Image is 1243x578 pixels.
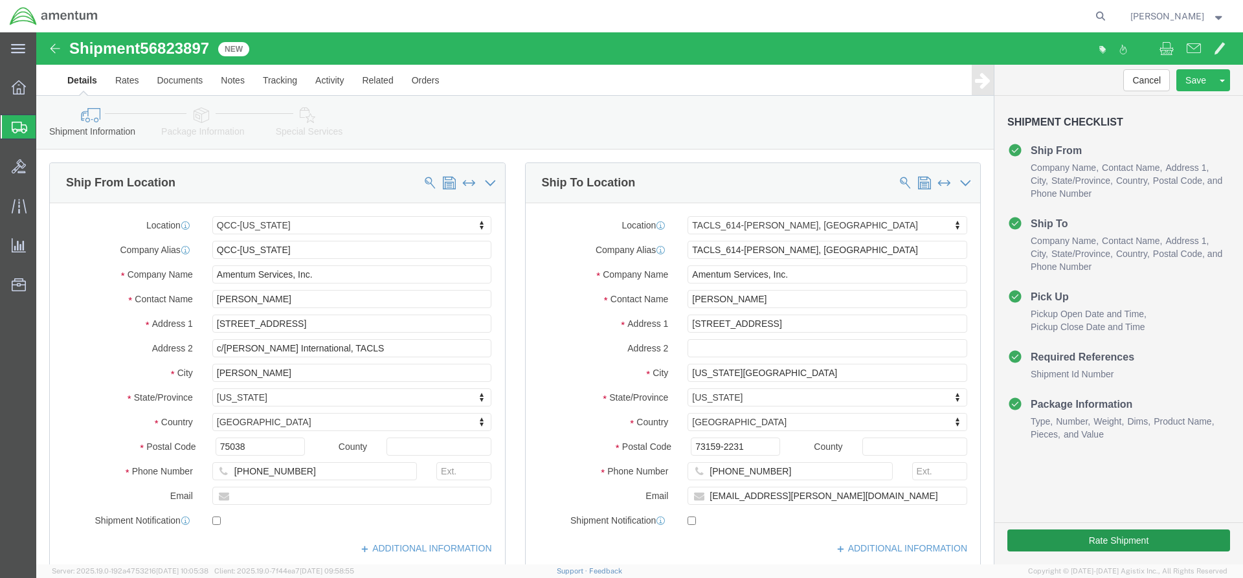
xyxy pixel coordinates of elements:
[1130,8,1226,24] button: [PERSON_NAME]
[1028,566,1227,577] span: Copyright © [DATE]-[DATE] Agistix Inc., All Rights Reserved
[156,567,208,575] span: [DATE] 10:05:38
[214,567,354,575] span: Client: 2025.19.0-7f44ea7
[52,567,208,575] span: Server: 2025.19.0-192a4753216
[1130,9,1204,23] span: Jessica White
[9,6,98,26] img: logo
[36,32,1243,564] iframe: FS Legacy Container
[557,567,589,575] a: Support
[300,567,354,575] span: [DATE] 09:58:55
[589,567,622,575] a: Feedback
